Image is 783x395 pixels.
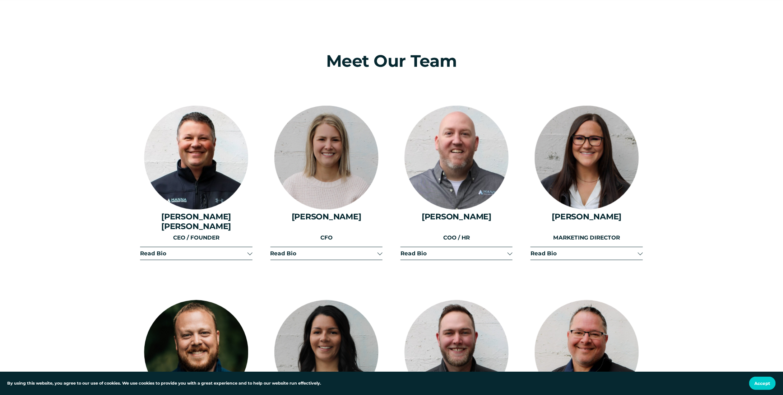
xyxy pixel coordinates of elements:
[7,380,321,387] p: By using this website, you agree to our use of cookies. We use cookies to provide you with a grea...
[140,247,252,260] button: Read Bio
[749,377,776,390] button: Accept
[531,212,643,221] h4: [PERSON_NAME]
[531,250,638,257] span: Read Bio
[140,250,247,257] span: Read Bio
[270,233,383,242] p: CFO
[400,212,513,221] h4: [PERSON_NAME]
[400,233,513,242] p: COO / HR
[140,212,252,231] h4: [PERSON_NAME] [PERSON_NAME]
[755,381,770,386] span: Accept
[326,51,457,71] span: Meet Our Team
[270,247,383,260] button: Read Bio
[140,233,252,242] p: CEO / FOUNDER
[270,212,383,221] h4: [PERSON_NAME]
[400,247,513,260] button: Read Bio
[400,250,508,257] span: Read Bio
[270,250,377,257] span: Read Bio
[531,247,643,260] button: Read Bio
[531,233,643,242] p: MARKETING DIRECTOR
